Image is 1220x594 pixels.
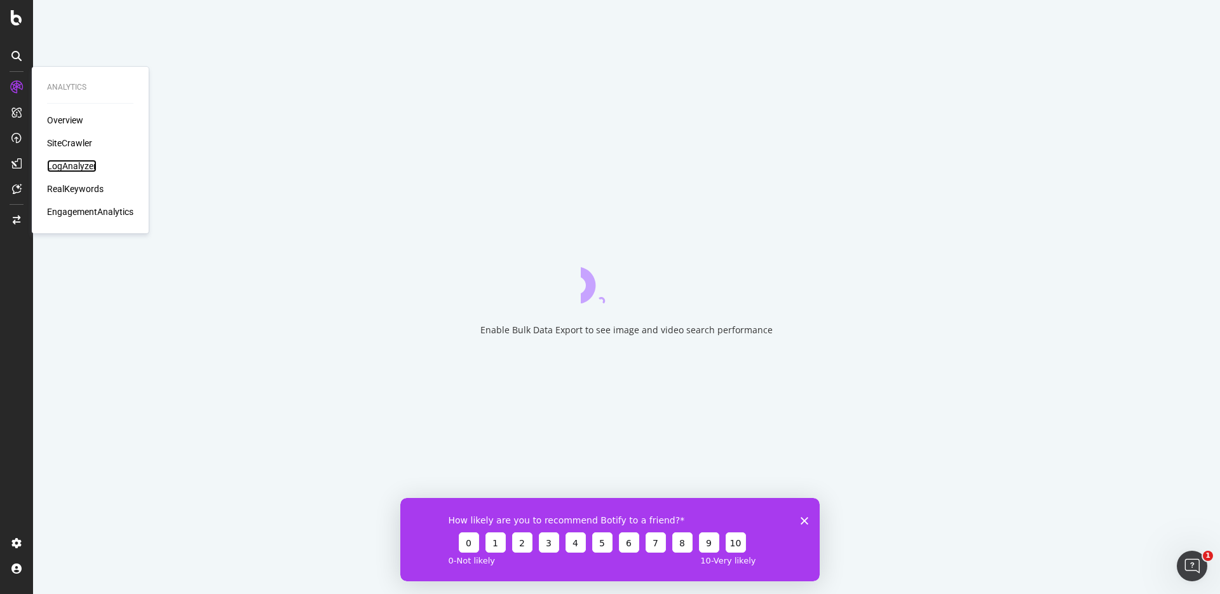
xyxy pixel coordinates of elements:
[47,160,97,172] a: LogAnalyzer
[400,498,820,581] iframe: Survey from Botify
[47,82,133,93] div: Analytics
[47,137,92,149] a: SiteCrawler
[47,205,133,218] a: EngagementAnalytics
[47,114,83,127] a: Overview
[480,324,773,336] div: Enable Bulk Data Export to see image and video search performance
[1177,551,1207,581] iframe: Intercom live chat
[1203,551,1213,561] span: 1
[581,258,672,303] div: animation
[47,183,104,195] a: RealKeywords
